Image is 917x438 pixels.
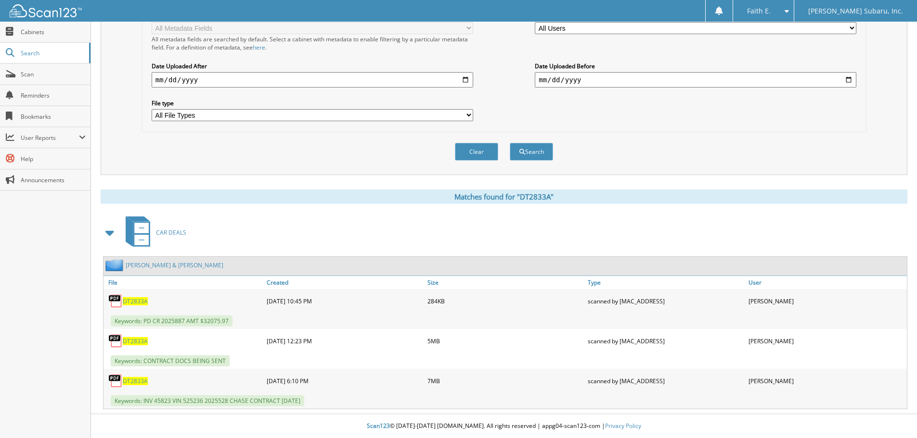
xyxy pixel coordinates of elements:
div: [PERSON_NAME] [746,331,907,350]
div: 7MB [425,371,586,390]
input: end [535,72,856,88]
img: scan123-logo-white.svg [10,4,82,17]
span: CAR DEALS [156,228,186,237]
a: DT2833A [123,337,148,345]
a: Type [585,276,746,289]
div: [DATE] 12:23 PM [264,331,425,350]
div: All metadata fields are searched by default. Select a cabinet with metadata to enable filtering b... [152,35,473,51]
a: Size [425,276,586,289]
div: 5MB [425,331,586,350]
img: PDF.png [108,334,123,348]
a: User [746,276,907,289]
label: Date Uploaded Before [535,62,856,70]
input: start [152,72,473,88]
div: [DATE] 10:45 PM [264,291,425,311]
label: File type [152,99,473,107]
span: Search [21,49,84,57]
img: PDF.png [108,374,123,388]
div: Matches found for "DT2833A" [101,189,907,204]
img: folder2.png [105,259,126,271]
div: scanned by [MAC_ADDRESS] [585,371,746,390]
button: Search [510,143,553,161]
span: Announcements [21,176,86,184]
div: [DATE] 6:10 PM [264,371,425,390]
a: CAR DEALS [120,213,186,251]
a: Privacy Policy [605,422,641,430]
div: 284KB [425,291,586,311]
a: here [253,43,265,51]
span: Bookmarks [21,113,86,121]
a: File [103,276,264,289]
div: © [DATE]-[DATE] [DOMAIN_NAME]. All rights reserved | appg04-scan123-com | [91,414,917,438]
span: Keywords: INV 45823 VIN 525236 2025528 CHASE CONTRACT [DATE] [111,395,304,406]
span: User Reports [21,134,79,142]
div: [PERSON_NAME] [746,371,907,390]
span: Faith E. [747,8,771,14]
a: Created [264,276,425,289]
a: DT2833A [123,297,148,305]
span: Reminders [21,91,86,100]
a: DT2833A [123,377,148,385]
button: Clear [455,143,498,161]
span: [PERSON_NAME] Subaru, Inc. [808,8,903,14]
span: Scan [21,70,86,78]
img: PDF.png [108,294,123,308]
div: scanned by [MAC_ADDRESS] [585,291,746,311]
span: Help [21,155,86,163]
div: [PERSON_NAME] [746,291,907,311]
span: Keywords: PD CR 2025887 AMT $32075.97 [111,315,232,326]
span: Scan123 [367,422,390,430]
a: [PERSON_NAME] & [PERSON_NAME] [126,261,223,269]
span: Cabinets [21,28,86,36]
label: Date Uploaded After [152,62,473,70]
div: scanned by [MAC_ADDRESS] [585,331,746,350]
span: Keywords: CONTRACT DOCS BEING SENT [111,355,230,366]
